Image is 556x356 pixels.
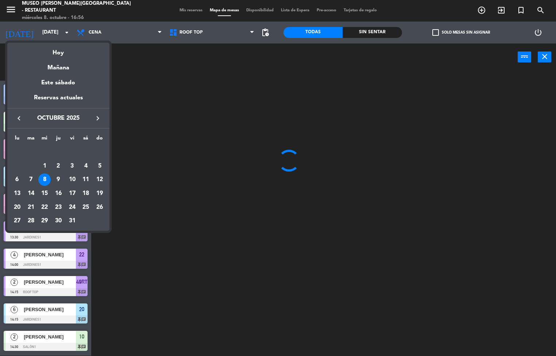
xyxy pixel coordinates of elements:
div: 18 [80,187,92,200]
td: 30 de octubre de 2025 [51,214,65,228]
div: 10 [66,173,78,186]
div: Este sábado [7,73,109,93]
td: 27 de octubre de 2025 [10,214,24,228]
td: 17 de octubre de 2025 [65,187,79,200]
td: 6 de octubre de 2025 [10,173,24,187]
td: 16 de octubre de 2025 [51,187,65,200]
div: 4 [80,160,92,172]
div: 6 [11,173,23,186]
td: 7 de octubre de 2025 [24,173,38,187]
div: 25 [80,201,92,214]
td: 8 de octubre de 2025 [38,173,51,187]
div: Hoy [7,43,109,58]
div: 16 [52,187,65,200]
div: 31 [66,215,78,227]
th: miércoles [38,134,51,145]
div: 24 [66,201,78,214]
button: keyboard_arrow_left [12,114,26,123]
i: keyboard_arrow_left [15,114,23,123]
div: 11 [80,173,92,186]
td: 19 de octubre de 2025 [93,187,107,200]
th: viernes [65,134,79,145]
th: sábado [79,134,93,145]
button: keyboard_arrow_right [91,114,104,123]
div: 8 [38,173,51,186]
td: 21 de octubre de 2025 [24,200,38,214]
div: 1 [38,160,51,172]
div: 3 [66,160,78,172]
div: 19 [93,187,106,200]
td: 14 de octubre de 2025 [24,187,38,200]
div: 20 [11,201,23,214]
td: 9 de octubre de 2025 [51,173,65,187]
div: 2 [52,160,65,172]
td: 11 de octubre de 2025 [79,173,93,187]
div: Mañana [7,58,109,73]
div: 7 [25,173,37,186]
td: 3 de octubre de 2025 [65,159,79,173]
span: octubre 2025 [26,114,91,123]
td: 25 de octubre de 2025 [79,200,93,214]
td: 23 de octubre de 2025 [51,200,65,214]
div: 22 [38,201,51,214]
td: 31 de octubre de 2025 [65,214,79,228]
td: 29 de octubre de 2025 [38,214,51,228]
td: 5 de octubre de 2025 [93,159,107,173]
td: 22 de octubre de 2025 [38,200,51,214]
th: jueves [51,134,65,145]
td: OCT. [10,145,107,159]
td: 24 de octubre de 2025 [65,200,79,214]
td: 4 de octubre de 2025 [79,159,93,173]
div: 30 [52,215,65,227]
td: 10 de octubre de 2025 [65,173,79,187]
th: domingo [93,134,107,145]
td: 2 de octubre de 2025 [51,159,65,173]
div: 17 [66,187,78,200]
div: 29 [38,215,51,227]
div: 12 [93,173,106,186]
div: 27 [11,215,23,227]
div: 14 [25,187,37,200]
div: 28 [25,215,37,227]
div: 21 [25,201,37,214]
div: 15 [38,187,51,200]
td: 26 de octubre de 2025 [93,200,107,214]
th: lunes [10,134,24,145]
td: 28 de octubre de 2025 [24,214,38,228]
td: 1 de octubre de 2025 [38,159,51,173]
div: 5 [93,160,106,172]
i: keyboard_arrow_right [93,114,102,123]
div: 26 [93,201,106,214]
td: 13 de octubre de 2025 [10,187,24,200]
div: Reservas actuales [7,93,109,108]
td: 15 de octubre de 2025 [38,187,51,200]
div: 9 [52,173,65,186]
td: 12 de octubre de 2025 [93,173,107,187]
td: 18 de octubre de 2025 [79,187,93,200]
th: martes [24,134,38,145]
td: 20 de octubre de 2025 [10,200,24,214]
div: 23 [52,201,65,214]
div: 13 [11,187,23,200]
